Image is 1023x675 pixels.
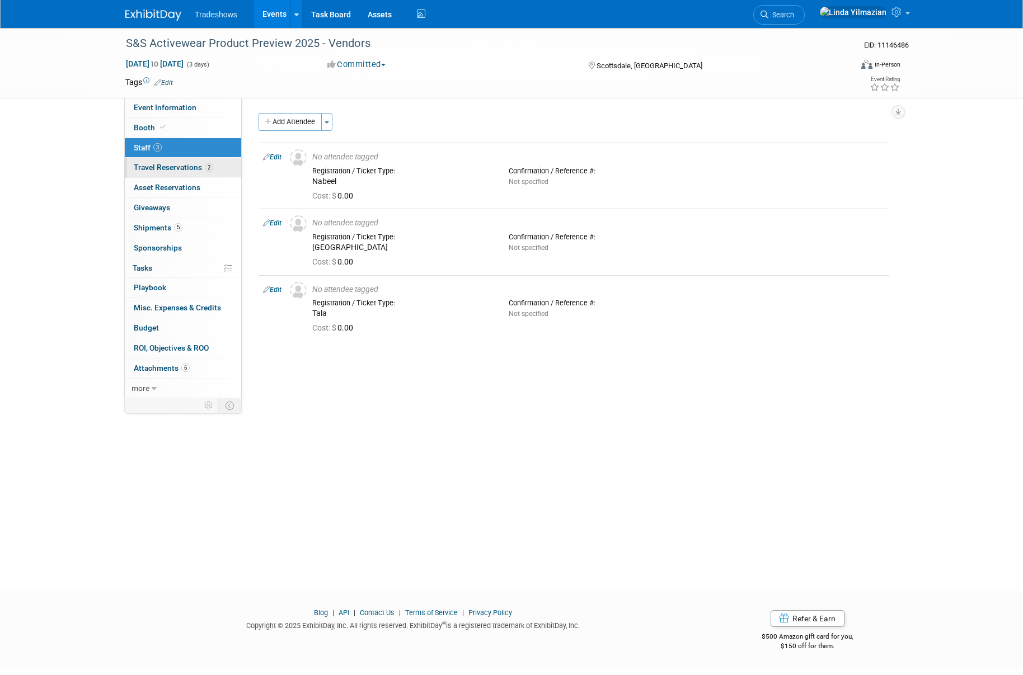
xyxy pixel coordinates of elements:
[396,608,403,617] span: |
[219,398,242,413] td: Toggle Event Tabs
[134,243,182,252] span: Sponsorships
[509,178,548,186] span: Not specified
[312,299,492,308] div: Registration / Ticket Type:
[125,118,241,138] a: Booth
[149,59,160,68] span: to
[312,191,337,200] span: Cost: $
[312,191,358,200] span: 0.00
[468,608,512,617] a: Privacy Policy
[133,263,152,272] span: Tasks
[181,364,190,372] span: 6
[442,620,446,626] sup: ®
[125,298,241,318] a: Misc. Expenses & Credits
[717,641,898,651] div: $150 off for them.
[263,286,281,294] a: Edit
[205,163,213,172] span: 2
[134,103,196,112] span: Event Information
[125,618,701,631] div: Copyright © 2025 ExhibitDay, Inc. All rights reserved. ExhibitDay is a registered trademark of Ex...
[263,153,281,161] a: Edit
[323,59,390,70] button: Committed
[134,123,168,132] span: Booth
[819,6,887,18] img: Linda Yilmazian
[312,233,492,242] div: Registration / Ticket Type:
[314,608,328,617] a: Blog
[861,60,872,69] img: Format-Inperson.png
[864,41,909,49] span: Event ID: 11146486
[312,257,337,266] span: Cost: $
[312,167,492,176] div: Registration / Ticket Type:
[509,244,548,252] span: Not specified
[259,113,322,131] button: Add Attendee
[771,610,844,627] a: Refer & Earn
[597,62,702,70] span: Scottsdale, [GEOGRAPHIC_DATA]
[290,149,307,166] img: Unassigned-User-Icon.png
[125,98,241,117] a: Event Information
[125,59,184,69] span: [DATE] [DATE]
[509,310,548,318] span: Not specified
[134,343,209,352] span: ROI, Objectives & ROO
[290,282,307,299] img: Unassigned-User-Icon.png
[330,608,337,617] span: |
[186,61,209,68] span: (3 days)
[263,219,281,227] a: Edit
[290,215,307,232] img: Unassigned-User-Icon.png
[134,183,200,192] span: Asset Reservations
[125,10,181,21] img: ExhibitDay
[312,285,885,295] div: No attendee tagged
[125,178,241,197] a: Asset Reservations
[312,177,492,187] div: Nabeel
[509,167,688,176] div: Confirmation / Reference #:
[174,223,182,232] span: 5
[125,158,241,177] a: Travel Reservations2
[125,238,241,258] a: Sponsorships
[125,318,241,338] a: Budget
[122,34,834,54] div: S&S Activewear Product Preview 2025 - Vendors
[134,303,221,312] span: Misc. Expenses & Credits
[125,278,241,298] a: Playbook
[125,379,241,398] a: more
[312,152,885,162] div: No attendee tagged
[312,323,337,332] span: Cost: $
[134,163,213,172] span: Travel Reservations
[125,77,173,88] td: Tags
[134,364,190,372] span: Attachments
[509,299,688,308] div: Confirmation / Reference #:
[134,223,182,232] span: Shipments
[870,77,900,82] div: Event Rating
[312,309,492,319] div: Tala
[125,138,241,158] a: Staff3
[134,143,162,152] span: Staff
[125,338,241,358] a: ROI, Objectives & ROO
[154,79,173,87] a: Edit
[125,258,241,278] a: Tasks
[312,243,492,253] div: [GEOGRAPHIC_DATA]
[134,323,159,332] span: Budget
[339,608,349,617] a: API
[509,233,688,242] div: Confirmation / Reference #:
[785,58,900,75] div: Event Format
[125,218,241,238] a: Shipments5
[717,625,898,650] div: $500 Amazon gift card for you,
[312,218,885,228] div: No attendee tagged
[125,358,241,378] a: Attachments6
[134,283,166,292] span: Playbook
[199,398,219,413] td: Personalize Event Tab Strip
[753,5,805,25] a: Search
[312,257,358,266] span: 0.00
[874,60,900,69] div: In-Person
[312,323,358,332] span: 0.00
[160,124,166,130] i: Booth reservation complete
[153,143,162,152] span: 3
[132,384,149,393] span: more
[405,608,458,617] a: Terms of Service
[125,198,241,218] a: Giveaways
[195,10,237,19] span: Tradeshows
[134,203,170,212] span: Giveaways
[768,11,794,19] span: Search
[360,608,395,617] a: Contact Us
[459,608,467,617] span: |
[351,608,358,617] span: |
